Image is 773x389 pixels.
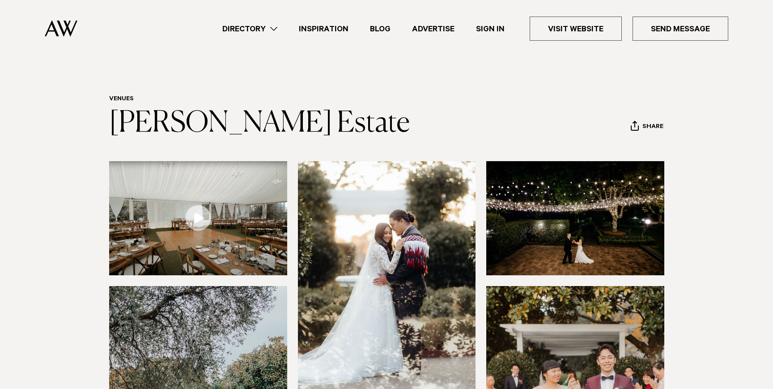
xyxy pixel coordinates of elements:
[288,23,359,35] a: Inspiration
[401,23,465,35] a: Advertise
[486,161,664,275] img: First dance under the stars at Allely Estate
[465,23,515,35] a: Sign In
[642,123,663,132] span: Share
[633,17,728,41] a: Send Message
[630,120,664,134] button: Share
[45,20,77,37] img: Auckland Weddings Logo
[109,109,410,138] a: [PERSON_NAME] Estate
[359,23,401,35] a: Blog
[109,96,134,103] a: Venues
[212,23,288,35] a: Directory
[530,17,622,41] a: Visit Website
